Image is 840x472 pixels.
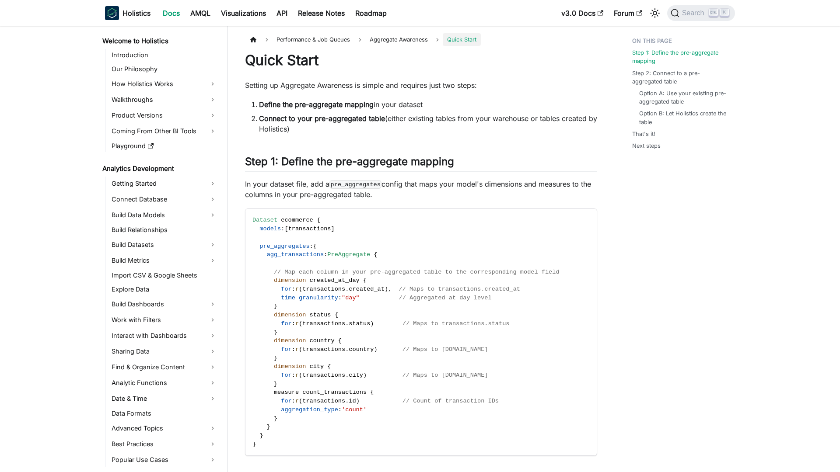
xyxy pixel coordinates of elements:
[267,423,270,430] span: }
[310,363,324,370] span: city
[349,286,385,292] span: created_at
[327,251,370,258] span: PreAggregate
[274,415,277,422] span: }
[299,286,302,292] span: (
[302,286,345,292] span: transactions
[365,33,432,46] span: Aggregate Awareness
[310,243,313,250] span: :
[345,398,349,404] span: .
[109,329,220,343] a: Interact with Dashboards
[109,208,220,222] a: Build Data Models
[109,376,220,390] a: Analytic Functions
[648,6,662,20] button: Switch between dark and light mode (currently light mode)
[109,192,220,206] a: Connect Database
[109,93,220,107] a: Walkthroughs
[310,277,360,284] span: created_at_day
[338,295,342,301] span: :
[292,372,295,378] span: :
[245,33,597,46] nav: Breadcrumbs
[109,283,220,295] a: Explore Data
[299,398,302,404] span: (
[345,372,349,378] span: .
[259,114,385,123] strong: Connect to your pre-aggregated table
[109,453,220,467] a: Popular Use Cases
[109,407,220,420] a: Data Formats
[259,243,309,250] span: pre_aggregates
[292,346,295,353] span: :
[327,363,331,370] span: {
[109,49,220,61] a: Introduction
[329,180,381,189] code: pre_aggregates
[109,297,220,311] a: Build Dashboards
[639,89,726,106] a: Option A: Use your existing pre-aggregated table
[274,381,277,387] span: }
[274,303,277,309] span: }
[267,251,324,258] span: agg_transactions
[271,6,293,20] a: API
[274,277,306,284] span: dimension
[109,313,220,327] a: Work with Filters
[109,238,220,252] a: Build Datasets
[245,155,597,172] h2: Step 1: Define the pre-aggregate mapping
[345,320,349,327] span: .
[274,329,277,336] span: }
[274,355,277,361] span: }
[274,363,306,370] span: dimension
[105,6,150,20] a: HolisticsHolistics
[281,286,291,292] span: for
[259,100,374,109] strong: Define the pre-aggregate mapping
[632,69,730,86] a: Step 2: Connect to a pre-aggregated table
[292,286,295,292] span: :
[402,346,488,353] span: // Maps to [DOMAIN_NAME]
[335,312,338,318] span: {
[632,142,661,150] a: Next steps
[157,6,185,20] a: Docs
[302,320,345,327] span: transactions
[402,398,499,404] span: // Count of transaction IDs
[281,320,291,327] span: for
[302,389,367,396] span: count_transactions
[122,8,150,18] b: Holistics
[370,320,374,327] span: )
[252,441,256,448] span: }
[399,286,520,292] span: // Maps to transactions.created_at
[639,109,726,126] a: Option B: Let Holistics create the table
[317,217,320,223] span: {
[259,99,597,110] li: in your dataset
[274,312,306,318] span: dimension
[259,432,263,439] span: }
[299,320,302,327] span: (
[109,77,220,91] a: How Holistics Works
[281,295,338,301] span: time_granularity
[349,320,370,327] span: status
[293,6,350,20] a: Release Notes
[100,35,220,47] a: Welcome to Holistics
[356,398,360,404] span: )
[281,372,291,378] span: for
[259,113,597,134] li: (either existing tables from your warehouse or tables created by Holistics)
[310,337,335,344] span: country
[274,389,299,396] span: measure
[345,346,349,353] span: .
[109,63,220,75] a: Our Philosophy
[399,295,492,301] span: // Aggregated at day level
[281,406,338,413] span: aggregation_type
[443,33,481,46] span: Quick Start
[295,398,299,404] span: r
[363,372,367,378] span: )
[402,320,510,327] span: // Maps to transactions.status
[349,372,363,378] span: city
[274,269,560,275] span: // Map each column in your pre-aggregated table to the corresponding model field
[274,337,306,344] span: dimension
[245,33,262,46] a: Home page
[609,6,647,20] a: Forum
[632,49,730,65] a: Step 1: Define the pre-aggregate mapping
[109,344,220,358] a: Sharing Data
[338,337,342,344] span: {
[295,372,299,378] span: r
[109,108,220,122] a: Product Versions
[109,437,220,451] a: Best Practices
[109,360,220,374] a: Find & Organize Content
[96,26,227,472] nav: Docs sidebar
[302,372,345,378] span: transactions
